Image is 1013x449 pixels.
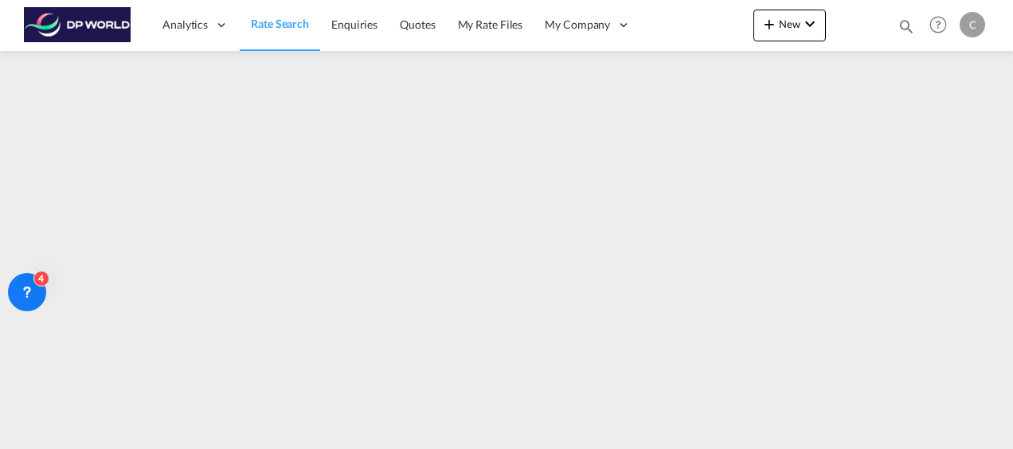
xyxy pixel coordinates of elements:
img: c08ca190194411f088ed0f3ba295208c.png [24,7,131,43]
div: C [960,12,985,37]
span: My Rate Files [458,18,523,31]
span: New [760,18,819,30]
span: Analytics [162,17,208,33]
span: Enquiries [331,18,377,31]
span: Rate Search [251,17,309,30]
md-icon: icon-chevron-down [800,14,819,33]
div: Help [925,11,960,40]
span: Quotes [400,18,435,31]
md-icon: icon-plus 400-fg [760,14,779,33]
span: My Company [545,17,610,33]
span: Help [925,11,952,38]
div: icon-magnify [898,18,915,41]
md-icon: icon-magnify [898,18,915,35]
button: icon-plus 400-fgNewicon-chevron-down [753,10,826,41]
